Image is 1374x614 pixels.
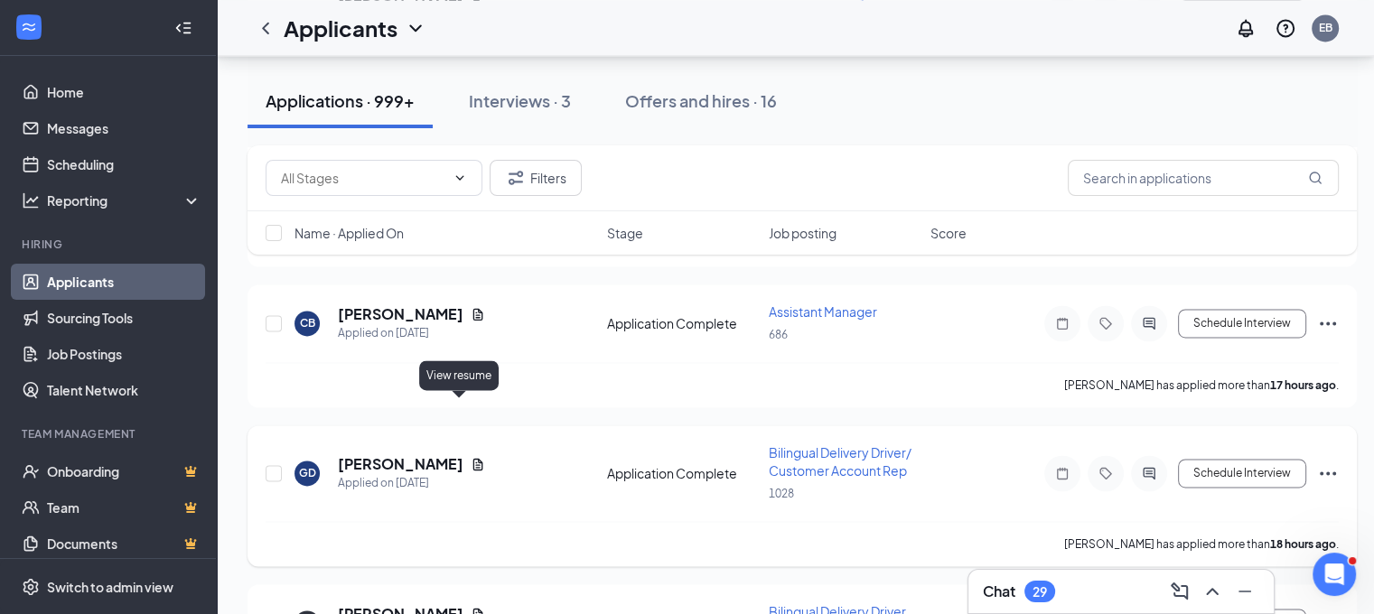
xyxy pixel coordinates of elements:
div: EB [1319,20,1332,35]
button: ComposeMessage [1165,577,1194,606]
button: Minimize [1230,577,1259,606]
svg: ChevronLeft [255,17,276,39]
span: Score [930,224,967,242]
span: Name · Applied On [294,224,404,242]
b: 17 hours ago [1270,378,1336,392]
a: Home [47,74,201,110]
svg: Document [471,307,485,321]
svg: ChevronDown [453,171,467,185]
svg: Tag [1095,316,1117,330]
a: Messages [47,110,201,146]
button: ChevronUp [1198,577,1227,606]
svg: Tag [1095,466,1117,480]
span: Stage [607,224,643,242]
svg: Ellipses [1317,312,1339,334]
svg: ComposeMessage [1169,581,1191,602]
svg: ActiveChat [1138,316,1160,330]
svg: Minimize [1234,581,1256,602]
div: Applications · 999+ [266,89,415,112]
div: Applied on [DATE] [338,474,485,492]
svg: MagnifyingGlass [1308,171,1323,185]
div: CB [300,315,315,330]
svg: Collapse [174,19,192,37]
svg: ActiveChat [1138,466,1160,480]
svg: Settings [22,578,40,596]
a: Applicants [47,264,201,300]
div: Interviews · 3 [469,89,571,112]
a: TeamCrown [47,489,201,526]
svg: ChevronDown [405,17,426,39]
div: Application Complete [607,464,758,482]
div: Hiring [22,237,198,252]
h1: Applicants [284,13,397,43]
button: Schedule Interview [1178,459,1306,488]
a: OnboardingCrown [47,453,201,489]
span: Assistant Manager [769,303,877,320]
svg: Analysis [22,191,40,209]
div: Team Management [22,426,198,442]
span: Job posting [769,224,837,242]
svg: Ellipses [1317,462,1339,484]
input: All Stages [281,168,445,188]
p: [PERSON_NAME] has applied more than . [1064,377,1339,393]
svg: Document [471,457,485,471]
h5: [PERSON_NAME] [338,304,463,324]
button: Filter Filters [490,160,582,196]
input: Search in applications [1068,160,1339,196]
a: Talent Network [47,372,201,408]
svg: Note [1052,466,1073,480]
p: [PERSON_NAME] has applied more than . [1064,536,1339,552]
svg: QuestionInfo [1275,17,1296,39]
svg: Notifications [1235,17,1257,39]
svg: Filter [505,167,527,189]
a: Job Postings [47,336,201,372]
svg: Note [1052,316,1073,330]
div: GD [299,465,316,480]
svg: ChevronUp [1201,581,1223,602]
h5: [PERSON_NAME] [338,454,463,474]
span: 686 [769,328,788,341]
a: Scheduling [47,146,201,182]
button: Schedule Interview [1178,309,1306,338]
iframe: Intercom live chat [1313,553,1356,596]
div: 29 [1033,584,1047,600]
a: DocumentsCrown [47,526,201,562]
b: 18 hours ago [1270,537,1336,551]
div: Application Complete [607,314,758,332]
div: Applied on [DATE] [338,324,485,342]
div: Switch to admin view [47,578,173,596]
div: Offers and hires · 16 [625,89,777,112]
span: 1028 [769,487,794,500]
a: Sourcing Tools [47,300,201,336]
div: Reporting [47,191,202,209]
span: Bilingual Delivery Driver/ Customer Account Rep [769,444,911,479]
h3: Chat [983,581,1015,601]
div: View resume [419,360,499,390]
svg: WorkstreamLogo [20,18,38,36]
